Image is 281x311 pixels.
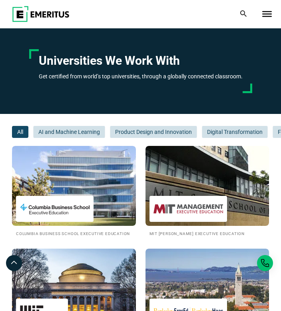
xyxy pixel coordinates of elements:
[20,200,90,218] img: Columbia Business School Executive Education
[34,126,105,138] span: AI and Machine Learning
[39,72,243,81] h3: Get certified from world’s top universities, through a globally connected classroom.
[12,146,136,226] img: Universities We Work With
[39,53,243,68] h1: Universities We Work With
[110,126,197,138] button: Product Design and Innovation
[145,146,269,226] img: Universities We Work With
[202,126,267,138] span: Digital Transformation
[202,126,268,138] button: Digital Transformation
[145,146,269,237] a: Universities We Work With MIT Sloan Executive Education MIT [PERSON_NAME] Executive Education
[33,126,105,138] button: AI and Machine Learning
[12,146,136,237] a: Universities We Work With Columbia Business School Executive Education Columbia Business School E...
[16,230,132,237] h2: Columbia Business School Executive Education
[262,11,272,17] button: Toggle Menu
[149,230,265,237] h2: MIT [PERSON_NAME] Executive Education
[12,126,28,138] button: All
[110,126,197,138] span: Product Design and Innovation
[153,200,223,218] img: MIT Sloan Executive Education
